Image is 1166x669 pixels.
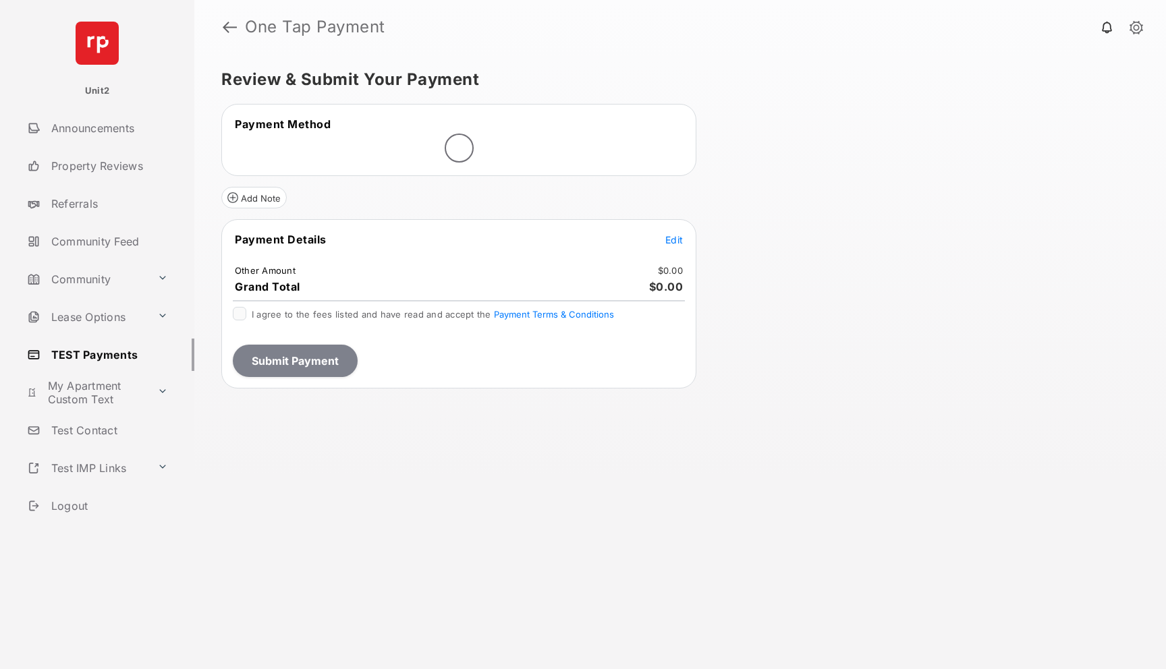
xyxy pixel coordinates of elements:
[252,309,614,320] span: I agree to the fees listed and have read and accept the
[22,225,194,258] a: Community Feed
[235,280,300,293] span: Grand Total
[494,309,614,320] button: I agree to the fees listed and have read and accept the
[85,84,109,98] p: Unit2
[22,376,152,409] a: My Apartment Custom Text
[76,22,119,65] img: svg+xml;base64,PHN2ZyB4bWxucz0iaHR0cDovL3d3dy53My5vcmcvMjAwMC9zdmciIHdpZHRoPSI2NCIgaGVpZ2h0PSI2NC...
[235,233,327,246] span: Payment Details
[245,19,385,35] strong: One Tap Payment
[22,339,194,371] a: TEST Payments
[22,490,194,522] a: Logout
[665,233,683,246] button: Edit
[234,264,296,277] td: Other Amount
[22,301,152,333] a: Lease Options
[221,187,287,208] button: Add Note
[22,263,152,295] a: Community
[22,414,194,446] a: Test Contact
[233,345,358,377] button: Submit Payment
[22,112,194,144] a: Announcements
[22,150,194,182] a: Property Reviews
[22,187,194,220] a: Referrals
[221,71,1128,88] h5: Review & Submit Your Payment
[657,264,684,277] td: $0.00
[235,117,331,131] span: Payment Method
[665,234,683,245] span: Edit
[649,280,684,293] span: $0.00
[22,452,152,484] a: Test IMP Links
